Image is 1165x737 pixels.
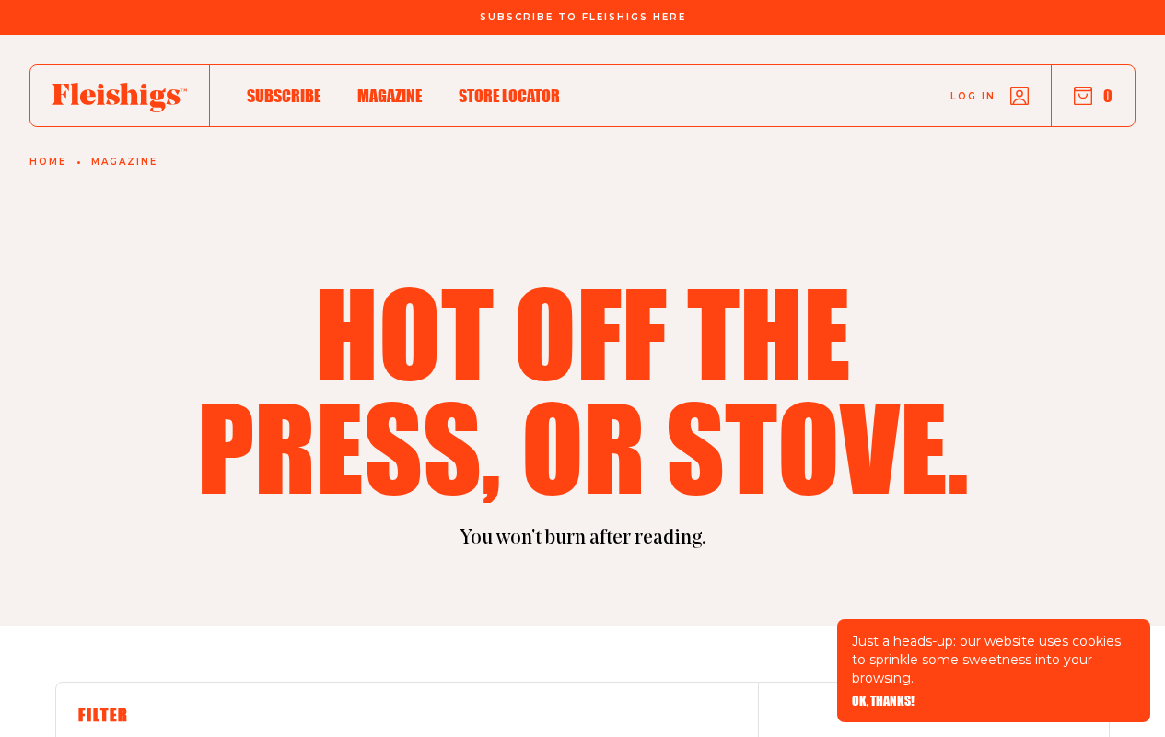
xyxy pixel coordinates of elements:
a: Home [29,157,66,168]
a: Subscribe To Fleishigs Here [476,12,690,21]
p: Just a heads-up: our website uses cookies to sprinkle some sweetness into your browsing. [852,632,1136,687]
a: Magazine [91,157,157,168]
p: You won't burn after reading. [55,525,1110,553]
a: Log in [950,87,1029,105]
span: Log in [950,89,996,103]
a: Store locator [459,83,560,108]
h6: Filter [78,705,736,725]
a: Subscribe [247,83,320,108]
span: Subscribe To Fleishigs Here [480,12,686,23]
button: OK, THANKS! [852,695,915,708]
span: Magazine [357,86,422,106]
span: Subscribe [247,86,320,106]
span: Store locator [459,86,560,106]
button: 0 [1074,86,1113,106]
h1: Hot off the press, or stove. [185,275,981,503]
a: Magazine [357,83,422,108]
